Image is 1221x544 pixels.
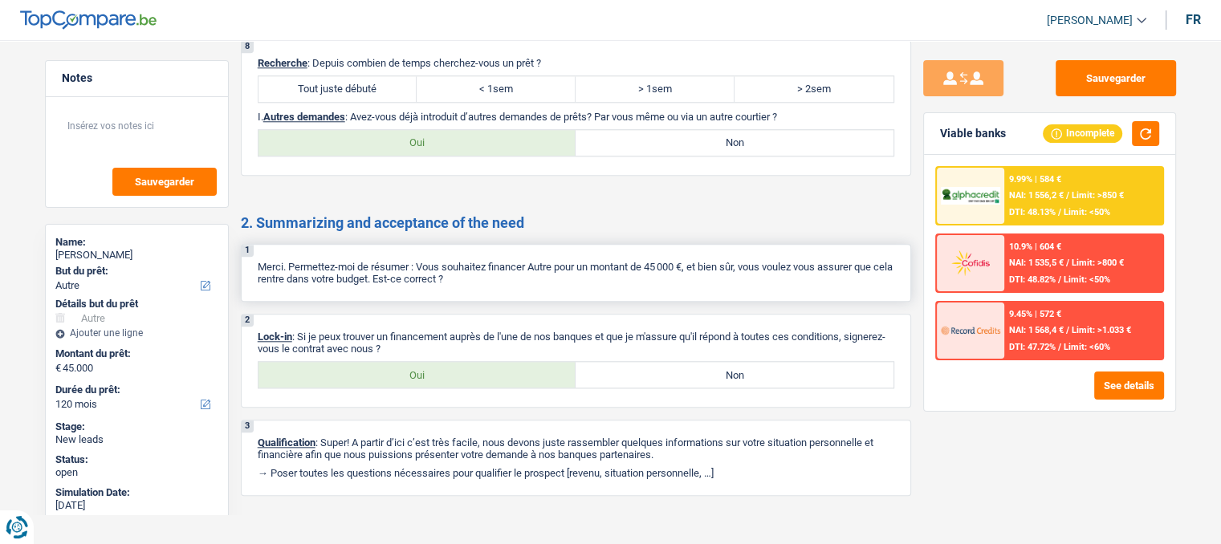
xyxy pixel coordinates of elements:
[1009,274,1056,285] span: DTI: 48.82%
[1186,12,1201,27] div: fr
[576,362,893,388] label: Non
[55,453,218,466] div: Status:
[1058,274,1061,285] span: /
[1009,174,1061,185] div: 9.99% | 584 €
[55,362,61,375] span: €
[55,265,215,278] label: But du prêt:
[1009,242,1061,252] div: 10.9% | 604 €
[1072,325,1131,335] span: Limit: >1.033 €
[55,327,218,339] div: Ajouter une ligne
[258,436,315,449] span: Qualification
[417,76,576,102] label: < 1sem
[55,420,218,433] div: Stage:
[1009,190,1064,201] span: NAI: 1 556,2 €
[1047,14,1133,27] span: [PERSON_NAME]
[1066,258,1069,268] span: /
[1056,60,1176,96] button: Sauvegarder
[940,127,1006,140] div: Viable banks
[1043,124,1122,142] div: Incomplete
[55,433,218,446] div: New leads
[242,420,254,432] div: 3
[258,362,576,388] label: Oui
[258,57,307,69] span: Recherche
[1066,190,1069,201] span: /
[62,71,212,85] h5: Notes
[135,177,194,187] span: Sauvegarder
[1009,258,1064,268] span: NAI: 1 535,5 €
[941,248,1000,278] img: Cofidis
[258,57,894,69] p: : Depuis combien de temps cherchez-vous un prêt ?
[55,298,218,311] div: Détails but du prêt
[258,331,292,343] span: Lock-in
[735,76,893,102] label: > 2sem
[1066,325,1069,335] span: /
[941,187,1000,205] img: AlphaCredit
[258,261,894,285] p: Merci. Permettez-moi de résumer : Vous souhaitez financer Autre pour un montant de 45 000 €, et b...
[258,436,894,461] p: : Super! A partir d’ici c’est très facile, nous devons juste rassembler quelques informations sur...
[263,111,345,123] span: Autres demandes
[242,315,254,327] div: 2
[1009,309,1061,319] div: 9.45% | 572 €
[576,130,893,156] label: Non
[55,249,218,262] div: [PERSON_NAME]
[55,384,215,396] label: Durée du prêt:
[55,499,218,512] div: [DATE]
[1034,7,1146,34] a: [PERSON_NAME]
[1072,258,1124,268] span: Limit: >800 €
[242,245,254,257] div: 1
[1058,207,1061,217] span: /
[941,315,1000,345] img: Record Credits
[1064,274,1110,285] span: Limit: <50%
[1064,342,1110,352] span: Limit: <60%
[258,331,894,355] p: : Si je peux trouver un financement auprès de l'une de nos banques et que je m'assure qu'il répon...
[1009,325,1064,335] span: NAI: 1 568,4 €
[1072,190,1124,201] span: Limit: >850 €
[55,466,218,479] div: open
[258,76,417,102] label: Tout juste débuté
[20,10,157,30] img: TopCompare Logo
[1058,342,1061,352] span: /
[241,214,911,232] h2: 2. Summarizing and acceptance of the need
[1064,207,1110,217] span: Limit: <50%
[242,41,254,53] div: 8
[55,486,218,499] div: Simulation Date:
[55,347,215,360] label: Montant du prêt:
[1094,371,1164,400] button: See details
[1009,207,1056,217] span: DTI: 48.13%
[112,168,217,196] button: Sauvegarder
[576,76,735,102] label: > 1sem
[1009,342,1056,352] span: DTI: 47.72%
[55,236,218,249] div: Name:
[258,111,894,123] p: I. : Avez-vous déjà introduit d’autres demandes de prêts? Par vous même ou via un autre courtier ?
[258,467,894,479] p: → Poser toutes les questions nécessaires pour qualifier le prospect [revenu, situation personnell...
[258,130,576,156] label: Oui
